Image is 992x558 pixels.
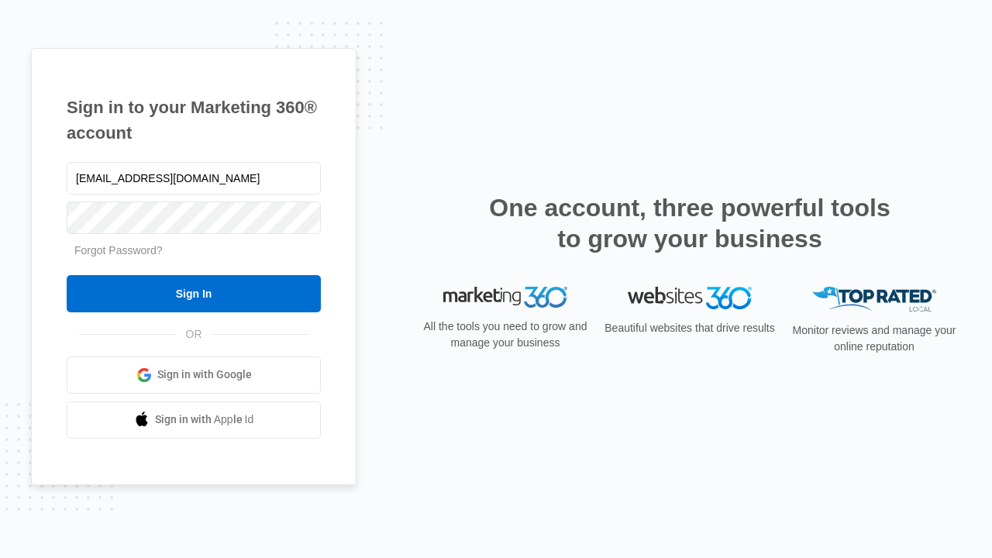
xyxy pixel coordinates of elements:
[628,287,752,309] img: Websites 360
[67,95,321,146] h1: Sign in to your Marketing 360® account
[484,192,895,254] h2: One account, three powerful tools to grow your business
[418,319,592,351] p: All the tools you need to grow and manage your business
[67,162,321,195] input: Email
[603,320,777,336] p: Beautiful websites that drive results
[443,287,567,308] img: Marketing 360
[157,367,252,383] span: Sign in with Google
[67,401,321,439] a: Sign in with Apple Id
[74,244,163,257] a: Forgot Password?
[67,356,321,394] a: Sign in with Google
[175,326,213,343] span: OR
[787,322,961,355] p: Monitor reviews and manage your online reputation
[812,287,936,312] img: Top Rated Local
[67,275,321,312] input: Sign In
[155,412,254,428] span: Sign in with Apple Id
